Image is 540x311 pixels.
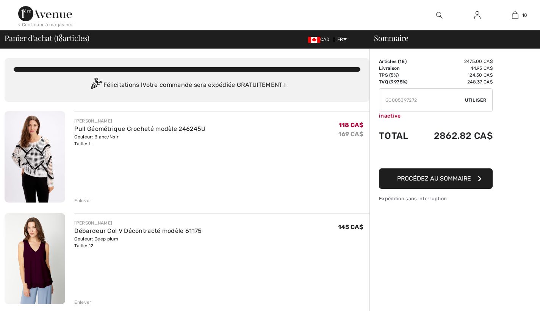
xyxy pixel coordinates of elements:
img: 1ère Avenue [18,6,72,21]
div: [PERSON_NAME] [74,220,202,226]
div: inactive [379,112,493,120]
img: Débardeur Col V Décontracté modèle 61175 [5,213,65,305]
img: Mes infos [474,11,481,20]
span: 18 [56,32,63,42]
span: 18 [522,12,527,19]
input: Code promo [379,89,465,112]
td: 124.50 CA$ [417,72,493,79]
td: 2475.00 CA$ [417,58,493,65]
td: Articles ( ) [379,58,417,65]
iframe: Ouvre un widget dans lequel vous pouvez trouver plus d’informations [491,288,532,307]
span: Panier d'achat ( articles) [5,34,89,42]
img: Pull Géométrique Crocheté modèle 246245U [5,111,65,203]
span: Procédez au sommaire [397,175,471,182]
span: FR [337,37,347,42]
img: recherche [436,11,443,20]
span: 145 CA$ [338,223,363,231]
td: 248.37 CA$ [417,79,493,85]
iframe: PayPal-paypal [379,149,493,166]
div: Couleur: Deep plum Taille: 12 [74,236,202,249]
span: CAD [308,37,333,42]
img: Mon panier [512,11,518,20]
td: TPS (5%) [379,72,417,79]
div: Enlever [74,197,91,204]
td: 2862.82 CA$ [417,123,493,149]
span: 18 [399,59,405,64]
a: Débardeur Col V Décontracté modèle 61175 [74,227,202,234]
td: TVQ (9.975%) [379,79,417,85]
span: Utiliser [465,97,486,104]
div: [PERSON_NAME] [74,118,205,124]
div: Expédition sans interruption [379,195,493,202]
td: Total [379,123,417,149]
div: Félicitations ! Votre commande sera expédiée GRATUITEMENT ! [14,78,360,93]
img: Congratulation2.svg [88,78,103,93]
td: Livraison [379,65,417,72]
a: 18 [496,11,534,20]
button: Procédez au sommaire [379,168,493,189]
div: < Continuer à magasiner [18,21,73,28]
div: Couleur: Blanc/Noir Taille: L [74,134,205,147]
span: 118 CA$ [339,121,363,129]
div: Sommaire [365,34,535,42]
img: Canadian Dollar [308,37,320,43]
a: Se connecter [468,11,487,20]
td: 14.95 CA$ [417,65,493,72]
a: Pull Géométrique Crocheté modèle 246245U [74,125,205,132]
div: Enlever [74,299,91,306]
s: 169 CA$ [338,130,363,138]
